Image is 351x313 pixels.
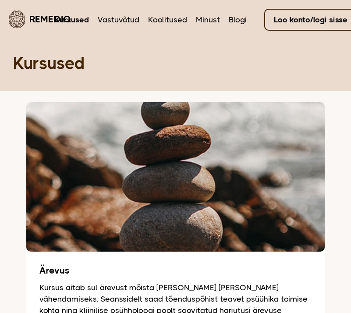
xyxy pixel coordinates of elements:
a: Koolitused [148,14,187,25]
a: Minust [196,14,220,25]
a: Kursused [55,14,89,25]
a: Remedio [9,9,55,29]
h1: Kursused [13,53,351,74]
img: Rannas teineteise peale hoolikalt laotud kivid, mis hoiavad tasakaalu [26,102,325,252]
a: Blogi [229,14,247,25]
h3: Ärevus [39,266,312,275]
a: Vastuvõtud [98,14,139,25]
img: Remedio logo [9,11,25,28]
